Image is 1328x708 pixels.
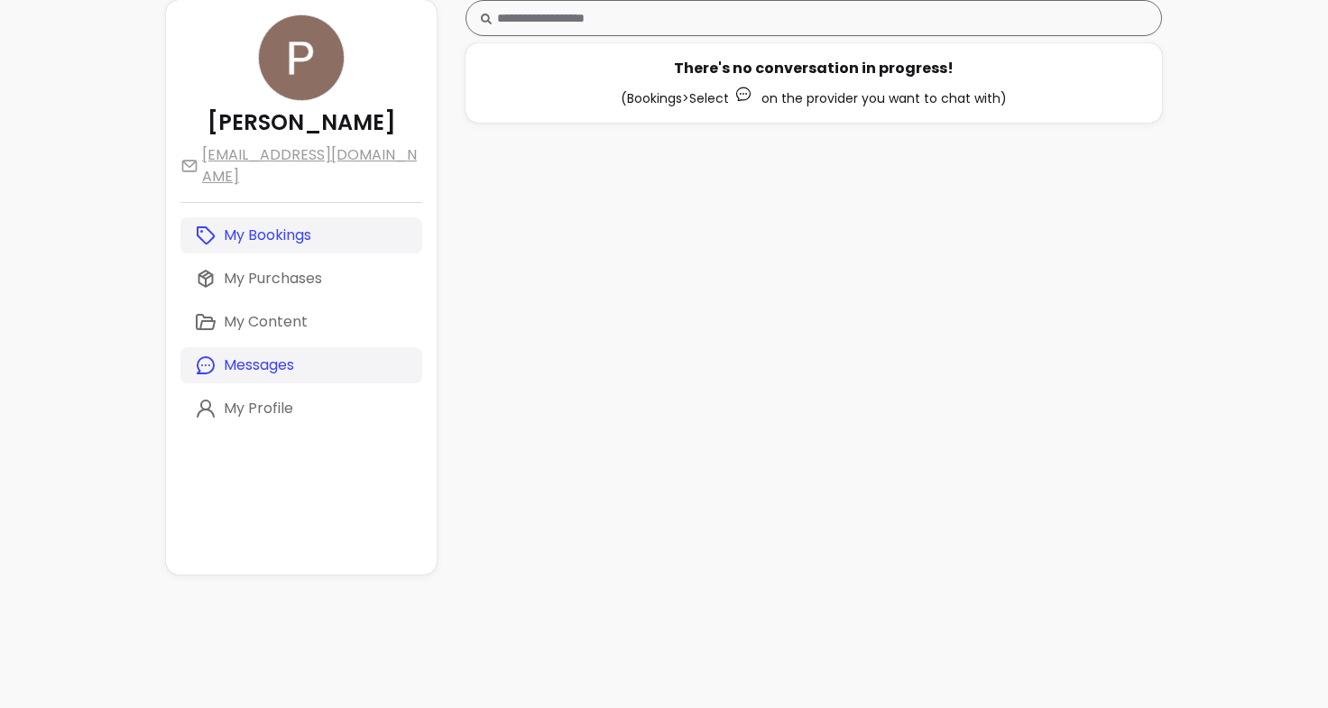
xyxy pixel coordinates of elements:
p: My Bookings [224,225,311,246]
span: (Bookings > Select [621,89,729,107]
p: My Profile [224,398,293,419]
a: Messages [180,347,422,383]
p: Messages [224,354,294,376]
img: avatar [259,15,344,100]
span: on the provider you want to chat with) [761,89,1007,107]
p: [PERSON_NAME] [207,108,396,137]
p: My Purchases [224,268,322,290]
a: My Profile [180,391,422,427]
a: My Content [180,304,422,340]
a: My Purchases [180,261,422,297]
p: My Content [224,311,308,333]
a: My Bookings [180,217,422,253]
div: There's no conversation in progress! [674,58,954,79]
a: [EMAIL_ADDRESS][DOMAIN_NAME] [180,144,422,188]
input: Search conversation [492,9,1147,27]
